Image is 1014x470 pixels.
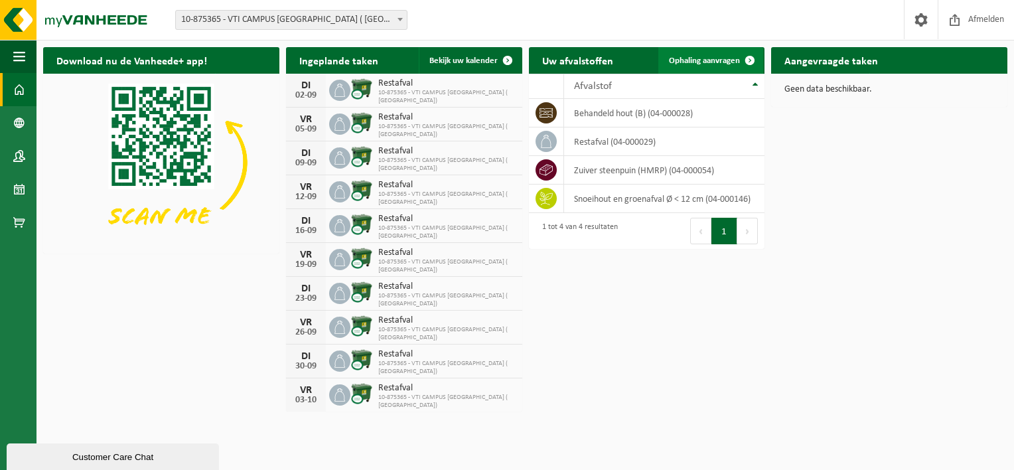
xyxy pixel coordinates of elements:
[378,89,516,105] span: 10-875365 - VTI CAMPUS [GEOGRAPHIC_DATA] ( [GEOGRAPHIC_DATA])
[378,258,516,274] span: 10-875365 - VTI CAMPUS [GEOGRAPHIC_DATA] ( [GEOGRAPHIC_DATA])
[293,91,319,100] div: 02-09
[350,315,373,337] img: WB-1100-CU
[737,218,758,244] button: Next
[350,179,373,202] img: WB-1100-CU
[293,193,319,202] div: 12-09
[293,125,319,134] div: 05-09
[293,226,319,236] div: 16-09
[350,78,373,100] img: WB-1100-CU
[293,148,319,159] div: DI
[43,47,220,73] h2: Download nu de Vanheede+ app!
[658,47,763,74] a: Ophaling aanvragen
[429,56,498,65] span: Bekijk uw kalender
[378,326,516,342] span: 10-875365 - VTI CAMPUS [GEOGRAPHIC_DATA] ( [GEOGRAPHIC_DATA])
[378,248,516,258] span: Restafval
[378,123,516,139] span: 10-875365 - VTI CAMPUS [GEOGRAPHIC_DATA] ( [GEOGRAPHIC_DATA])
[564,127,765,156] td: restafval (04-000029)
[564,156,765,185] td: zuiver steenpuin (HMRP) (04-000054)
[293,250,319,260] div: VR
[293,80,319,91] div: DI
[293,385,319,396] div: VR
[711,218,737,244] button: 1
[350,281,373,303] img: WB-1100-CU
[350,145,373,168] img: WB-1100-CU
[293,362,319,371] div: 30-09
[529,47,626,73] h2: Uw afvalstoffen
[7,441,222,470] iframe: chat widget
[378,315,516,326] span: Restafval
[293,260,319,270] div: 19-09
[293,294,319,303] div: 23-09
[350,213,373,236] img: WB-1100-CU
[378,112,516,123] span: Restafval
[350,349,373,371] img: WB-1100-CU
[378,224,516,240] span: 10-875365 - VTI CAMPUS [GEOGRAPHIC_DATA] ( [GEOGRAPHIC_DATA])
[293,182,319,193] div: VR
[293,351,319,362] div: DI
[350,247,373,270] img: WB-1100-CU
[378,214,516,224] span: Restafval
[378,146,516,157] span: Restafval
[378,292,516,308] span: 10-875365 - VTI CAMPUS [GEOGRAPHIC_DATA] ( [GEOGRAPHIC_DATA])
[378,180,516,191] span: Restafval
[378,394,516,410] span: 10-875365 - VTI CAMPUS [GEOGRAPHIC_DATA] ( [GEOGRAPHIC_DATA])
[378,360,516,376] span: 10-875365 - VTI CAMPUS [GEOGRAPHIC_DATA] ( [GEOGRAPHIC_DATA])
[350,382,373,405] img: WB-1100-CU
[175,10,407,30] span: 10-875365 - VTI CAMPUS ZANDSTRAAT ( PAUWSTRAAT) - SINT-ANDRIES
[293,159,319,168] div: 09-09
[419,47,521,74] a: Bekijk uw kalender
[293,216,319,226] div: DI
[784,85,994,94] p: Geen data beschikbaar.
[378,281,516,292] span: Restafval
[293,396,319,405] div: 03-10
[43,74,279,251] img: Download de VHEPlus App
[378,78,516,89] span: Restafval
[690,218,711,244] button: Previous
[378,157,516,173] span: 10-875365 - VTI CAMPUS [GEOGRAPHIC_DATA] ( [GEOGRAPHIC_DATA])
[378,383,516,394] span: Restafval
[669,56,740,65] span: Ophaling aanvragen
[378,191,516,206] span: 10-875365 - VTI CAMPUS [GEOGRAPHIC_DATA] ( [GEOGRAPHIC_DATA])
[176,11,407,29] span: 10-875365 - VTI CAMPUS ZANDSTRAAT ( PAUWSTRAAT) - SINT-ANDRIES
[536,216,618,246] div: 1 tot 4 van 4 resultaten
[771,47,891,73] h2: Aangevraagde taken
[378,349,516,360] span: Restafval
[293,317,319,328] div: VR
[293,114,319,125] div: VR
[574,81,612,92] span: Afvalstof
[350,112,373,134] img: WB-1100-CU
[564,99,765,127] td: behandeld hout (B) (04-000028)
[286,47,392,73] h2: Ingeplande taken
[293,328,319,337] div: 26-09
[564,185,765,213] td: snoeihout en groenafval Ø < 12 cm (04-000146)
[293,283,319,294] div: DI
